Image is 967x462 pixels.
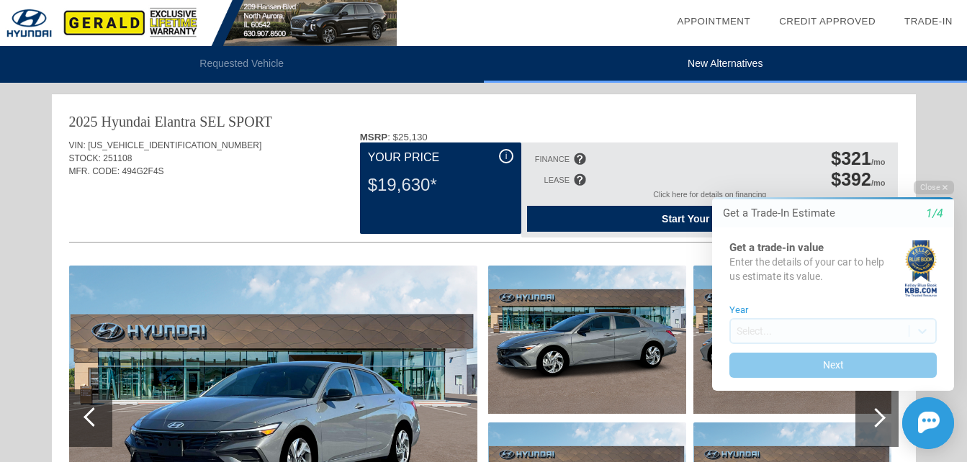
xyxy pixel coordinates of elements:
div: SEL SPORT [199,112,272,132]
span: 251108 [103,153,132,163]
span: Start Your Deal Now [545,213,874,225]
b: MSRP [360,132,388,142]
span: MFR. CODE: [69,166,120,176]
img: New-2025-Hyundai-Elantra-SELSPORT-ID27430627928-aHR0cDovL2ltYWdlcy51bml0c2ludmVudG9yeS5jb20vdXBsb... [488,266,686,414]
iframe: Chat Assistance [682,168,967,462]
div: Click here for details on financing [527,190,892,206]
span: [US_VEHICLE_IDENTIFICATION_NUMBER] [88,140,261,150]
span: VIN: [69,140,86,150]
span: 494G2F4S [122,166,164,176]
a: Credit Approved [779,16,876,27]
div: FINANCE [535,155,570,163]
div: : $25,130 [360,132,899,142]
a: Appointment [677,16,750,27]
div: 2025 Hyundai Elantra [69,112,197,132]
div: $19,630* [368,166,513,204]
div: Your Price [368,149,513,166]
div: /mo [831,148,885,169]
a: Trade-In [904,16,953,27]
div: i [499,149,513,163]
span: STOCK: [69,153,101,163]
span: $321 [831,148,871,168]
div: LEASE [544,176,570,184]
div: Quoted on [DATE] 7:36:23 PM [69,199,899,222]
